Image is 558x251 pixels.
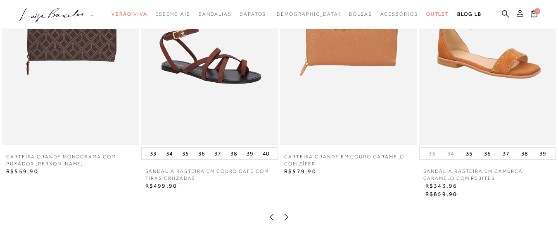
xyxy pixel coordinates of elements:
span: Sapatos [240,11,266,17]
button: 33 [147,148,159,159]
a: categoryNavScreenReaderText [155,7,190,22]
a: categoryNavScreenReaderText [349,7,372,22]
button: 36 [482,148,493,159]
span: [DEMOGRAPHIC_DATA] [274,11,341,17]
button: 38 [228,148,240,159]
span: R$499,90 [145,182,178,189]
a: CARTEIRA GRANDE EM COURO CARAMELO COM ZÍPER [280,153,417,167]
a: SANDÁLIA RASTEIRA EM CAMURÇA CARAMELO COM REBITES [419,168,556,182]
button: 34 [445,150,456,158]
button: 37 [212,148,223,159]
button: 0 [528,9,540,20]
button: 35 [463,148,475,159]
span: R$343,96 [425,182,458,189]
button: 35 [180,148,191,159]
a: CARTEIRA GRANDE MONOGRAMA COM PUXADOR [PERSON_NAME] [2,153,139,167]
span: Sandálias [199,11,232,17]
button: 37 [500,148,512,159]
button: 40 [260,148,272,159]
button: 34 [164,148,175,159]
span: R$559,90 [6,168,38,175]
a: categoryNavScreenReaderText [112,7,147,22]
span: 0 [534,8,540,14]
span: R$859,90 [425,191,458,197]
a: noSubCategoriesText [274,7,341,22]
span: Acessórios [380,11,418,17]
a: BLOG LB [457,7,481,22]
span: Bolsas [349,11,372,17]
button: 33 [426,150,438,158]
button: 39 [537,148,549,159]
button: 36 [196,148,207,159]
a: categoryNavScreenReaderText [240,7,266,22]
a: SANDÁLIA RASTEIRA EM COURO CAFÉ COM TIRAS CRUZADAS [141,168,278,182]
a: categoryNavScreenReaderText [426,7,449,22]
span: BLOG LB [457,11,481,17]
button: 38 [519,148,530,159]
span: Essenciais [155,11,190,17]
span: Outlet [426,11,449,17]
a: categoryNavScreenReaderText [380,7,418,22]
a: categoryNavScreenReaderText [199,7,232,22]
span: R$579,90 [284,168,316,175]
span: Verão Viva [112,11,147,17]
button: 39 [244,148,256,159]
